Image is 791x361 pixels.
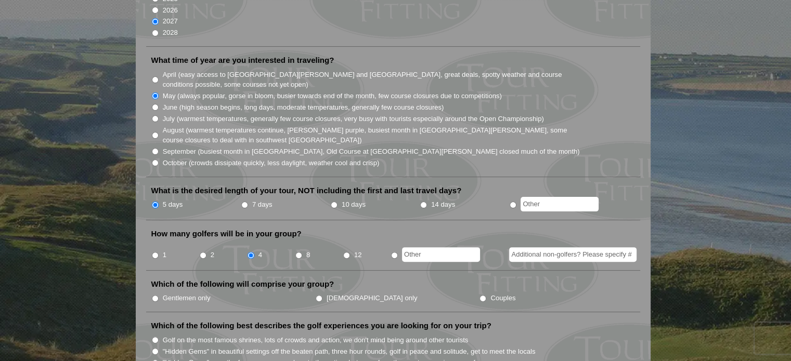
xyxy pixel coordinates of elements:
label: 14 days [431,199,455,210]
label: August (warmest temperatures continue, [PERSON_NAME] purple, busiest month in [GEOGRAPHIC_DATA][P... [163,125,581,145]
label: 2028 [163,28,178,38]
label: Which of the following best describes the golf experiences you are looking for on your trip? [151,320,491,331]
label: What is the desired length of your tour, NOT including the first and last travel days? [151,185,462,196]
label: How many golfers will be in your group? [151,229,302,239]
label: April (easy access to [GEOGRAPHIC_DATA][PERSON_NAME] and [GEOGRAPHIC_DATA], great deals, spotty w... [163,70,581,90]
label: September (busiest month in [GEOGRAPHIC_DATA], Old Course at [GEOGRAPHIC_DATA][PERSON_NAME] close... [163,146,580,157]
label: 5 days [163,199,183,210]
label: May (always popular, gorse in bloom, busier towards end of the month, few course closures due to ... [163,91,502,101]
label: 7 days [252,199,273,210]
label: Golf on the most famous shrines, lots of crowds and action, we don't mind being around other tour... [163,335,469,345]
label: [DEMOGRAPHIC_DATA] only [327,293,417,303]
label: 12 [354,250,362,260]
label: October (crowds dissipate quickly, less daylight, weather cool and crisp) [163,158,380,168]
label: 2 [211,250,214,260]
label: 4 [258,250,262,260]
label: 2027 [163,16,178,26]
label: 1 [163,250,166,260]
input: Additional non-golfers? Please specify # [509,247,637,262]
label: 2026 [163,5,178,16]
label: What time of year are you interested in traveling? [151,55,334,65]
input: Other [521,197,599,211]
label: 8 [306,250,310,260]
label: Couples [490,293,515,303]
label: Gentlemen only [163,293,211,303]
input: Other [402,247,480,262]
label: July (warmest temperatures, generally few course closures, very busy with tourists especially aro... [163,114,544,124]
label: "Hidden Gems" in beautiful settings off the beaten path, three hour rounds, golf in peace and sol... [163,346,536,357]
label: Which of the following will comprise your group? [151,279,334,289]
label: June (high season begins, long days, moderate temperatures, generally few course closures) [163,102,444,113]
label: 10 days [342,199,366,210]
